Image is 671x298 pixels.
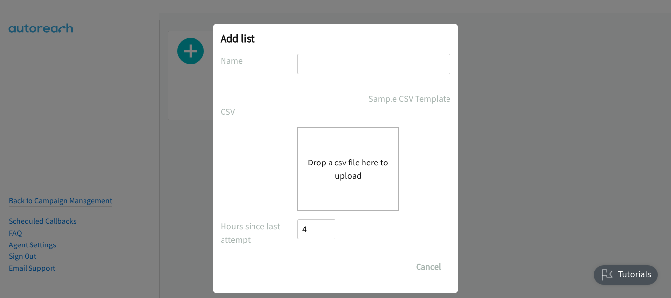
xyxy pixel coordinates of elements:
[308,156,389,182] button: Drop a csv file here to upload
[221,54,297,67] label: Name
[407,257,450,276] button: Cancel
[472,255,664,291] iframe: Checklist
[221,219,297,246] label: Hours since last attempt
[221,31,450,45] h2: Add list
[368,92,450,105] a: Sample CSV Template
[221,105,297,118] label: CSV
